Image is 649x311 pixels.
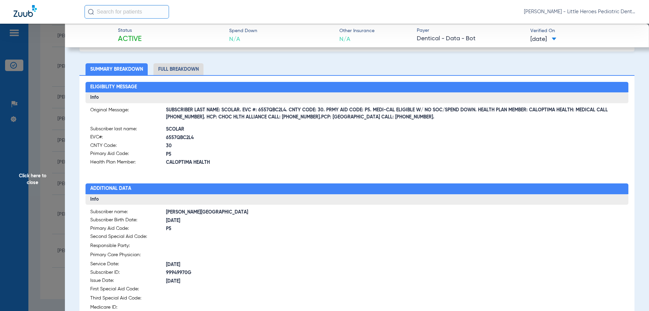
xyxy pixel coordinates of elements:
span: CNTY Code: [90,142,166,151]
span: EVC#: [90,134,166,142]
span: Other Insurance [339,27,375,35]
span: Service Date: [90,261,166,269]
span: Verified On [530,27,638,35]
span: [DATE] [530,35,556,44]
span: Primary Care Physician: [90,251,166,261]
h3: Info [86,92,629,103]
span: 99949970G [166,269,357,276]
h2: Additional Data [86,183,629,194]
span: Spend Down [229,27,257,35]
span: [DATE] [166,278,357,285]
span: [PERSON_NAME][GEOGRAPHIC_DATA] [166,209,357,216]
span: Issue Date: [90,277,166,286]
span: Original Message: [90,107,166,117]
span: First Special Aid Code: [90,286,166,295]
img: Search Icon [88,9,94,15]
span: Active [118,35,142,44]
img: Zuub Logo [14,5,37,17]
span: 6557QBC2L4 [166,134,357,141]
span: SUBSCRIBER LAST NAME: SCOLAR. EVC #: 6557QBC2L4. CNTY CODE: 30. PRMY AID CODE: P5. MEDI-CAL ELIGI... [166,110,624,117]
span: Dentical - Data - Bot [417,35,525,43]
iframe: Chat Widget [615,279,649,311]
span: Second Special Aid Code: [90,233,166,242]
h2: Eligibility Message [86,82,629,93]
span: Subscriber Birth Date: [90,217,166,225]
span: N/A [229,35,257,44]
span: Primary Aid Code: [90,150,166,159]
span: Status [118,27,142,34]
span: Health Plan Member: [90,159,166,167]
span: 30 [166,142,357,150]
span: Third Special Aid Code: [90,295,166,304]
span: [DATE] [166,261,357,268]
li: Full Breakdown [153,63,203,75]
span: SCOLAR [166,126,357,133]
span: [DATE] [166,217,357,224]
span: Primary Aid Code: [90,225,166,234]
span: Subscriber ID: [90,269,166,277]
h3: Info [86,194,629,205]
span: Subscriber name: [90,208,166,217]
input: Search for patients [85,5,169,19]
span: CALOPTIMA HEALTH [166,159,357,166]
span: N/A [339,35,375,44]
span: Responsible Party: [90,242,166,251]
li: Summary Breakdown [86,63,148,75]
span: Payer [417,27,525,34]
span: P5 [166,151,357,158]
span: P5 [166,225,357,232]
span: [PERSON_NAME] - Little Heroes Pediatric Dentistry [524,8,635,15]
span: Subscriber last name: [90,126,166,134]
